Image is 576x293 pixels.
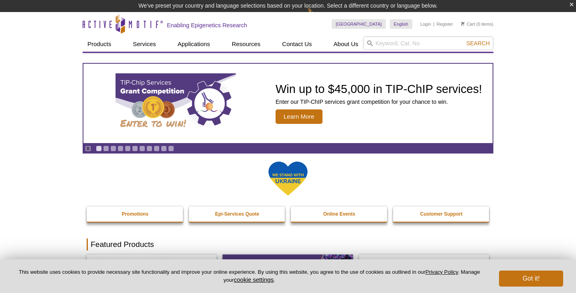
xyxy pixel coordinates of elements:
[168,145,174,152] a: Go to slide 11
[332,19,386,29] a: [GEOGRAPHIC_DATA]
[173,36,215,52] a: Applications
[132,145,138,152] a: Go to slide 6
[291,206,388,222] a: Online Events
[128,36,161,52] a: Services
[227,36,266,52] a: Resources
[433,19,434,29] li: |
[276,109,322,124] span: Learn More
[189,206,286,222] a: Epi-Services Quote
[268,161,308,196] img: We Stand With Ukraine
[420,211,462,217] strong: Customer Support
[420,21,431,27] a: Login
[85,145,91,152] a: Toggle autoplay
[436,21,453,27] a: Register
[154,145,160,152] a: Go to slide 9
[499,271,563,287] button: Got it!
[329,36,363,52] a: About Us
[118,145,124,152] a: Go to slide 4
[464,40,492,47] button: Search
[277,36,316,52] a: Contact Us
[125,145,131,152] a: Go to slide 5
[103,145,109,152] a: Go to slide 2
[122,211,148,217] strong: Promotions
[425,269,458,275] a: Privacy Policy
[87,238,489,251] h2: Featured Products
[323,211,355,217] strong: Online Events
[307,6,329,25] img: Change Here
[461,22,464,26] img: Your Cart
[276,83,482,95] h2: Win up to $45,000 in TIP-ChIP services!
[461,21,475,27] a: Cart
[87,206,184,222] a: Promotions
[161,145,167,152] a: Go to slide 10
[167,22,247,29] h2: Enabling Epigenetics Research
[83,64,493,143] article: TIP-ChIP Services Grant Competition
[466,40,490,46] span: Search
[110,145,116,152] a: Go to slide 3
[215,211,259,217] strong: Epi-Services Quote
[83,64,493,143] a: TIP-ChIP Services Grant Competition Win up to $45,000 in TIP-ChIP services! Enter our TIP-ChIP se...
[393,206,490,222] a: Customer Support
[13,269,486,284] p: This website uses cookies to provide necessary site functionality and improve your online experie...
[139,145,145,152] a: Go to slide 7
[116,73,236,133] img: TIP-ChIP Services Grant Competition
[234,276,274,283] button: cookie settings
[461,19,493,29] li: (0 items)
[276,98,482,105] p: Enter our TIP-ChIP services grant competition for your chance to win.
[363,36,493,50] input: Keyword, Cat. No.
[96,145,102,152] a: Go to slide 1
[146,145,152,152] a: Go to slide 8
[390,19,412,29] a: English
[83,36,116,52] a: Products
